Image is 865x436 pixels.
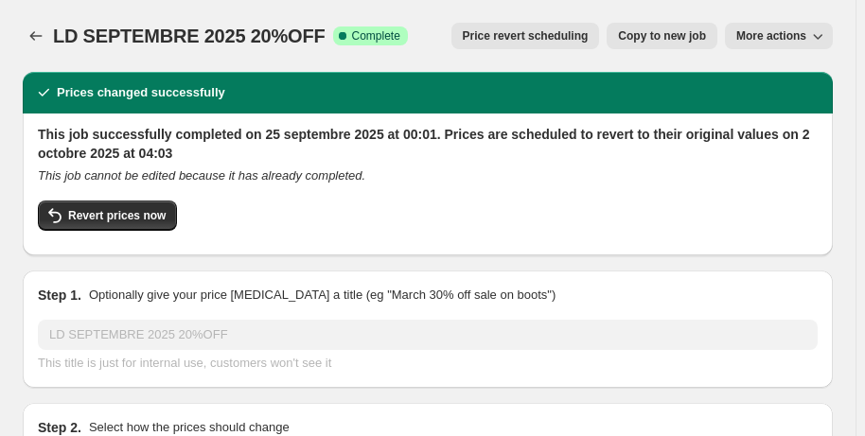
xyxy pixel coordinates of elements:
[352,28,400,44] span: Complete
[89,286,556,305] p: Optionally give your price [MEDICAL_DATA] a title (eg "March 30% off sale on boots")
[23,23,49,49] button: Price change jobs
[38,356,331,370] span: This title is just for internal use, customers won't see it
[38,125,818,163] h2: This job successfully completed on 25 septembre 2025 at 00:01. Prices are scheduled to revert to ...
[736,28,806,44] span: More actions
[725,23,833,49] button: More actions
[451,23,600,49] button: Price revert scheduling
[38,201,177,231] button: Revert prices now
[38,286,81,305] h2: Step 1.
[53,26,326,46] span: LD SEPTEMBRE 2025 20%OFF
[618,28,706,44] span: Copy to new job
[463,28,589,44] span: Price revert scheduling
[57,83,225,102] h2: Prices changed successfully
[607,23,717,49] button: Copy to new job
[38,168,365,183] i: This job cannot be edited because it has already completed.
[68,208,166,223] span: Revert prices now
[38,320,818,350] input: 30% off holiday sale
